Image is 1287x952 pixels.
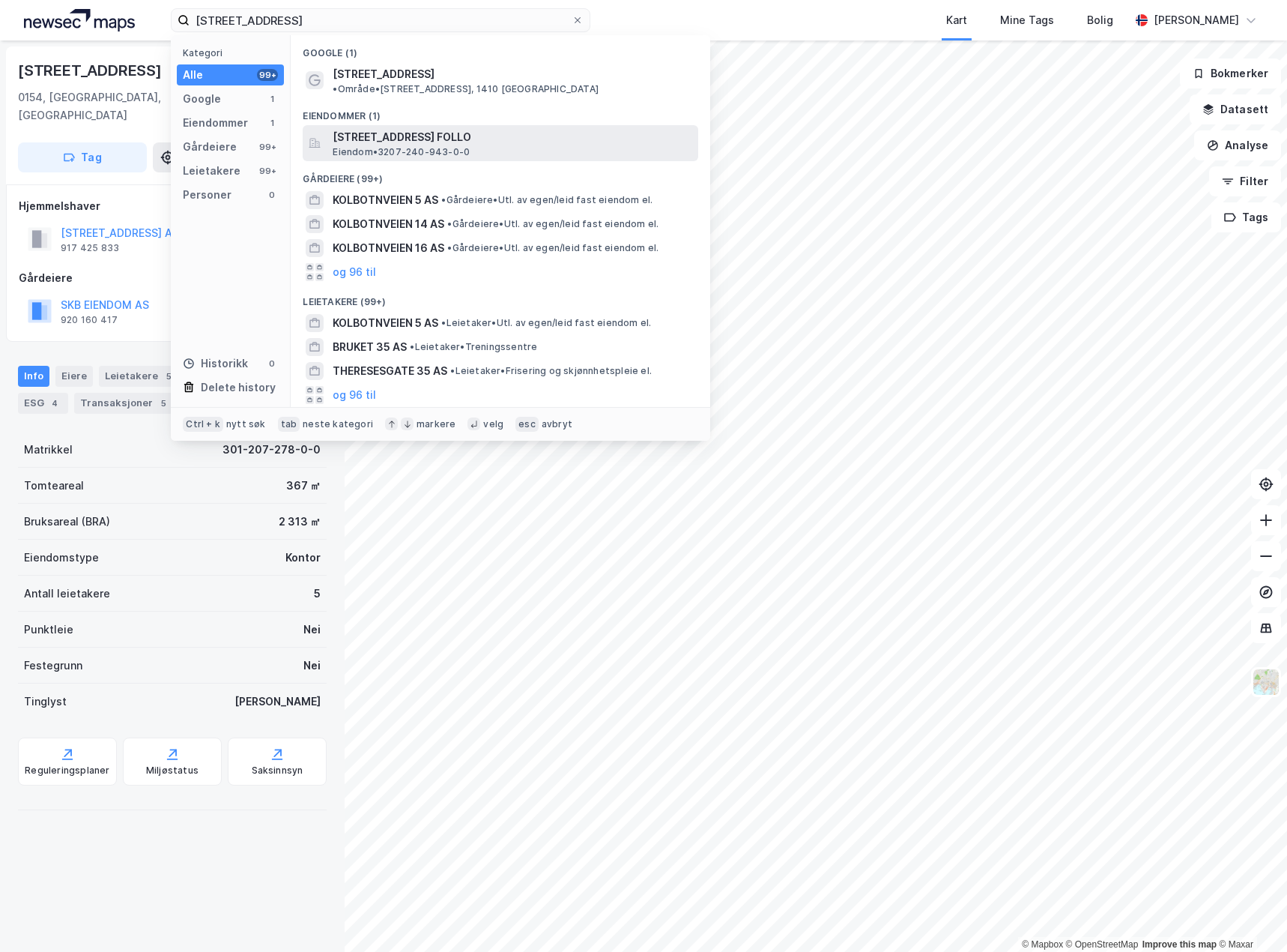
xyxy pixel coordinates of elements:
[1180,58,1281,88] button: Bokmerker
[333,314,438,332] span: KOLBOTNVEIEN 5 AS
[18,142,147,172] button: Tag
[183,355,248,373] div: Historikk
[333,362,447,380] span: THERESESGATE 35 AS
[61,242,119,254] div: 917 425 833
[99,366,182,387] div: Leietakere
[74,393,177,414] div: Transaksjoner
[1212,880,1287,952] iframe: Chat Widget
[24,441,73,459] div: Matrikkel
[183,66,203,84] div: Alle
[1154,11,1239,29] div: [PERSON_NAME]
[55,366,93,387] div: Eiere
[226,418,266,430] div: nytt søk
[183,417,223,432] div: Ctrl + k
[1190,94,1281,124] button: Datasett
[1087,11,1113,29] div: Bolig
[19,269,326,287] div: Gårdeiere
[61,314,118,326] div: 920 160 417
[18,58,165,82] div: [STREET_ADDRESS]
[314,585,321,603] div: 5
[183,138,237,156] div: Gårdeiere
[24,477,84,495] div: Tomteareal
[257,165,278,177] div: 99+
[441,317,651,329] span: Leietaker • Utl. av egen/leid fast eiendom el.
[257,141,278,153] div: 99+
[201,379,276,397] div: Delete history
[24,9,135,31] img: logo.a4113a55bc3d86da70a041830d287a7e.svg
[1066,939,1139,950] a: OpenStreetMap
[333,191,438,209] span: KOLBOTNVEIEN 5 AS
[24,621,73,639] div: Punktleie
[450,365,455,376] span: •
[1000,11,1054,29] div: Mine Tags
[18,88,207,124] div: 0154, [GEOGRAPHIC_DATA], [GEOGRAPHIC_DATA]
[303,418,373,430] div: neste kategori
[24,585,110,603] div: Antall leietakere
[333,83,337,94] span: •
[333,65,434,83] span: [STREET_ADDRESS]
[1209,166,1281,196] button: Filter
[447,242,452,253] span: •
[156,396,171,411] div: 5
[447,218,658,230] span: Gårdeiere • Utl. av egen/leid fast eiendom el.
[47,396,62,411] div: 4
[542,418,572,430] div: avbryt
[447,242,658,254] span: Gårdeiere • Utl. av egen/leid fast eiendom el.
[291,161,710,188] div: Gårdeiere (99+)
[183,162,240,180] div: Leietakere
[161,369,176,384] div: 5
[24,549,99,567] div: Eiendomstype
[333,239,444,257] span: KOLBOTNVEIEN 16 AS
[441,317,446,328] span: •
[333,263,376,281] button: og 96 til
[303,621,321,639] div: Nei
[19,197,326,215] div: Hjemmelshaver
[303,657,321,675] div: Nei
[183,114,248,132] div: Eiendommer
[190,9,572,31] input: Søk på adresse, matrikkel, gårdeiere, leietakere eller personer
[1252,668,1280,696] img: Z
[1022,939,1063,950] a: Mapbox
[515,417,539,432] div: esc
[291,98,710,125] div: Eiendommer (1)
[18,393,68,414] div: ESG
[252,765,303,777] div: Saksinnsyn
[279,513,321,531] div: 2 313 ㎡
[1211,202,1281,232] button: Tags
[291,35,710,62] div: Google (1)
[146,765,199,777] div: Miljøstatus
[234,693,321,711] div: [PERSON_NAME]
[1194,130,1281,160] button: Analyse
[266,117,278,129] div: 1
[24,513,110,531] div: Bruksareal (BRA)
[450,365,652,377] span: Leietaker • Frisering og skjønnhetspleie el.
[286,477,321,495] div: 367 ㎡
[333,146,470,158] span: Eiendom • 3207-240-943-0-0
[410,341,414,352] span: •
[417,418,455,430] div: markere
[946,11,967,29] div: Kart
[266,189,278,201] div: 0
[483,418,503,430] div: velg
[24,693,67,711] div: Tinglyst
[333,83,599,95] span: Område • [STREET_ADDRESS], 1410 [GEOGRAPHIC_DATA]
[257,69,278,81] div: 99+
[1212,880,1287,952] div: Kontrollprogram for chat
[333,386,376,404] button: og 96 til
[183,47,284,58] div: Kategori
[183,186,231,204] div: Personer
[18,366,49,387] div: Info
[24,657,82,675] div: Festegrunn
[266,93,278,105] div: 1
[183,90,221,108] div: Google
[447,218,452,229] span: •
[25,765,109,777] div: Reguleringsplaner
[266,358,278,370] div: 0
[333,215,444,233] span: KOLBOTNVEIEN 14 AS
[333,338,407,356] span: BRUKET 35 AS
[333,128,692,146] span: [STREET_ADDRESS] FOLLO
[291,284,710,311] div: Leietakere (99+)
[441,194,652,206] span: Gårdeiere • Utl. av egen/leid fast eiendom el.
[441,194,446,205] span: •
[1142,939,1217,950] a: Improve this map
